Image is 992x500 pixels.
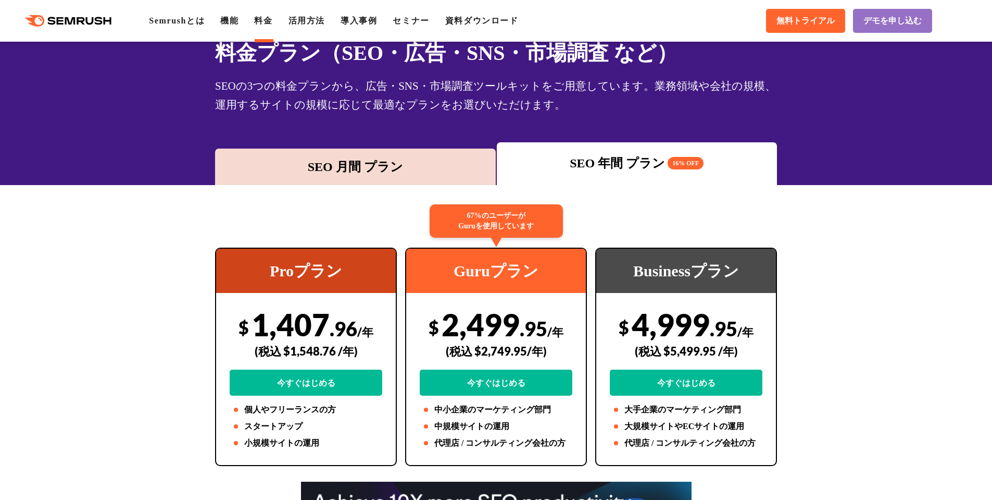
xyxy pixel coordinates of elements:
li: 大手企業のマーケティング部門 [610,404,762,416]
a: 機能 [220,16,238,25]
li: 個人やフリーランスの方 [230,404,382,416]
div: (税込 $1,548.76 /年) [230,333,382,370]
div: 2,499 [420,306,572,396]
li: 大規模サイトやECサイトの運用 [610,420,762,433]
span: $ [238,316,249,338]
a: 料金 [254,16,272,25]
li: 中規模サイトの運用 [420,420,572,433]
a: 資料ダウンロード [445,16,519,25]
a: 活用方法 [288,16,325,25]
span: $ [619,316,629,338]
div: SEOの3つの料金プランから、広告・SNS・市場調査ツールキットをご用意しています。業務領域や会社の規模、運用するサイトの規模に応じて最適なプランをお選びいただけます。 [215,77,777,114]
a: 無料トライアル [766,9,845,33]
span: $ [429,316,439,338]
span: /年 [737,325,754,339]
li: 代理店 / コンサルティング会社の方 [610,437,762,449]
span: .95 [710,316,737,340]
li: 代理店 / コンサルティング会社の方 [420,437,572,449]
div: SEO 年間 プラン [502,154,772,173]
span: /年 [357,325,373,339]
div: Proプラン [216,249,396,293]
span: /年 [547,325,563,339]
li: スタートアップ [230,420,382,433]
a: セミナー [393,16,429,25]
span: デモを申し込む [863,16,922,27]
a: 今すぐはじめる [610,370,762,396]
div: SEO 月間 プラン [220,157,491,176]
a: 今すぐはじめる [230,370,382,396]
a: 導入事例 [341,16,377,25]
span: 無料トライアル [776,16,835,27]
div: 4,999 [610,306,762,396]
span: 16% OFF [668,157,704,169]
li: 小規模サイトの運用 [230,437,382,449]
div: (税込 $5,499.95 /年) [610,333,762,370]
a: デモを申し込む [853,9,932,33]
span: .96 [330,316,357,340]
span: .95 [520,316,547,340]
div: (税込 $2,749.95/年) [420,333,572,370]
div: 1,407 [230,306,382,396]
h1: 料金プラン（SEO・広告・SNS・市場調査 など） [215,38,777,68]
a: Semrushとは [149,16,205,25]
div: Businessプラン [596,249,776,293]
a: 今すぐはじめる [420,370,572,396]
div: Guruプラン [406,249,586,293]
div: 67%のユーザーが Guruを使用しています [430,204,563,238]
li: 中小企業のマーケティング部門 [420,404,572,416]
